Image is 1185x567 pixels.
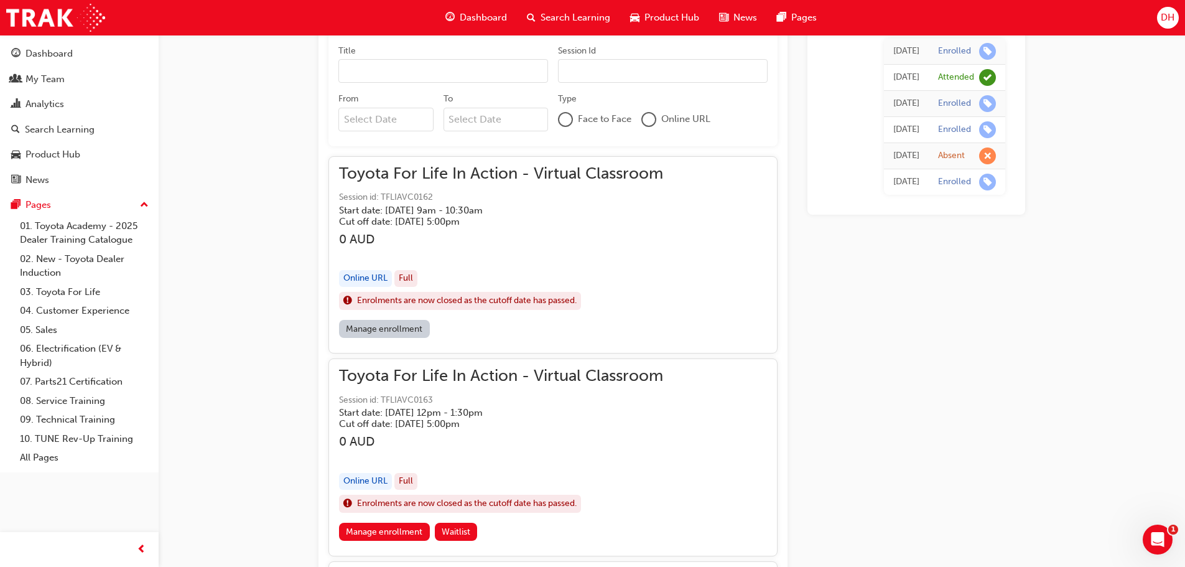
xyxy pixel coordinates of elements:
div: Full [394,270,417,287]
div: Analytics [26,97,64,111]
input: To [444,108,549,131]
span: News [733,11,757,25]
div: Enrolled [938,124,971,136]
a: Trak [6,4,105,32]
h5: Start date: [DATE] 9am - 10:30am [339,205,643,216]
div: Search Learning [25,123,95,137]
span: learningRecordVerb_ATTEND-icon [979,69,996,86]
span: Search Learning [541,11,610,25]
div: Online URL [339,473,392,490]
span: Waitlist [442,527,470,537]
h5: Start date: [DATE] 12pm - 1:30pm [339,407,643,418]
h5: Cut off date: [DATE] 5:00pm [339,216,643,227]
button: DH [1157,7,1179,29]
div: Enrolled [938,45,971,57]
div: Enrolled [938,176,971,188]
iframe: Intercom live chat [1143,525,1173,555]
span: Enrolments are now closed as the cutoff date has passed. [357,497,577,511]
div: Thu Dec 22 2022 01:00:00 GMT+1100 (Australian Eastern Daylight Time) [893,123,919,137]
h5: Cut off date: [DATE] 5:00pm [339,418,643,429]
span: learningRecordVerb_ENROLL-icon [979,121,996,138]
a: Manage enrollment [339,523,430,541]
a: 04. Customer Experience [15,301,154,321]
div: Session Id [558,45,596,57]
a: guage-iconDashboard [435,5,517,30]
span: car-icon [630,10,639,26]
a: 03. Toyota For Life [15,283,154,302]
input: From [338,108,434,131]
button: Waitlist [435,523,478,541]
a: 06. Electrification (EV & Hybrid) [15,339,154,372]
div: Title [338,45,356,57]
div: Wed Feb 09 2022 01:00:00 GMT+1100 (Australian Eastern Daylight Time) [893,149,919,163]
span: chart-icon [11,99,21,110]
span: search-icon [527,10,536,26]
div: Fri May 05 2023 00:00:00 GMT+1000 (Australian Eastern Standard Time) [893,96,919,111]
a: 08. Service Training [15,391,154,411]
span: Product Hub [644,11,699,25]
span: search-icon [11,124,20,136]
div: Full [394,473,417,490]
a: Search Learning [5,118,154,141]
a: Dashboard [5,42,154,65]
span: up-icon [140,197,149,213]
div: Attended [938,72,974,83]
span: learningRecordVerb_ENROLL-icon [979,43,996,60]
span: Toyota For Life In Action - Virtual Classroom [339,167,663,181]
a: 05. Sales [15,321,154,340]
a: My Team [5,68,154,91]
span: Session id: TFLIAVC0162 [339,190,663,205]
span: guage-icon [11,49,21,60]
input: Title [338,59,548,83]
span: Face to Face [578,112,631,126]
span: exclaim-icon [343,293,352,309]
span: prev-icon [137,542,146,558]
span: Session id: TFLIAVC0163 [339,393,663,408]
button: Toyota For Life In Action - Virtual ClassroomSession id: TFLIAVC0163Start date: [DATE] 12pm - 1:3... [339,369,767,546]
span: car-icon [11,149,21,161]
span: Online URL [661,112,710,126]
span: news-icon [719,10,728,26]
span: Dashboard [460,11,507,25]
a: 09. Technical Training [15,410,154,429]
span: Enrolments are now closed as the cutoff date has passed. [357,294,577,308]
div: Enrolled [938,98,971,110]
a: News [5,169,154,192]
div: Type [558,93,577,105]
span: learningRecordVerb_ENROLL-icon [979,174,996,190]
div: Tue Jan 04 2022 01:00:00 GMT+1100 (Australian Eastern Daylight Time) [893,175,919,189]
a: search-iconSearch Learning [517,5,620,30]
button: Pages [5,194,154,217]
button: DashboardMy TeamAnalyticsSearch LearningProduct HubNews [5,40,154,194]
div: News [26,173,49,187]
div: From [338,93,358,105]
a: 02. New - Toyota Dealer Induction [15,250,154,283]
div: Product Hub [26,148,80,162]
a: 07. Parts21 Certification [15,372,154,391]
span: 1 [1168,525,1178,535]
span: learningRecordVerb_ABSENT-icon [979,148,996,164]
input: Session Id [558,59,768,83]
a: car-iconProduct Hub [620,5,709,30]
a: pages-iconPages [767,5,827,30]
div: Pages [26,198,51,212]
div: To [444,93,453,105]
a: Manage enrollment [339,320,430,338]
span: pages-icon [777,10,786,26]
a: 10. TUNE Rev-Up Training [15,429,154,449]
div: Dashboard [26,47,73,61]
span: news-icon [11,175,21,186]
span: pages-icon [11,200,21,211]
h3: 0 AUD [339,232,663,246]
a: All Pages [15,448,154,467]
h3: 0 AUD [339,434,663,449]
span: exclaim-icon [343,496,352,512]
a: Product Hub [5,143,154,166]
div: Online URL [339,270,392,287]
span: Toyota For Life In Action - Virtual Classroom [339,369,663,383]
span: Pages [791,11,817,25]
div: Absent [938,150,965,162]
a: 01. Toyota Academy - 2025 Dealer Training Catalogue [15,217,154,250]
a: news-iconNews [709,5,767,30]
